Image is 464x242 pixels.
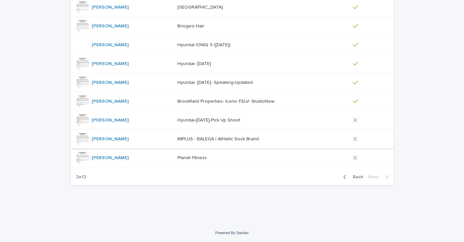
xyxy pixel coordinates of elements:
[177,154,208,161] p: Planet Fitness
[71,111,394,130] tr: [PERSON_NAME] Hyundai-[DATE]-Pick Up ShootHyundai-[DATE]-Pick Up Shoot
[177,116,242,123] p: Hyundai-[DATE]-Pick Up Shoot
[177,3,224,10] p: [GEOGRAPHIC_DATA]
[92,80,129,86] a: [PERSON_NAME]
[177,79,254,86] p: Hyundai- [DATE]- Speaking-Updated
[368,175,383,179] span: Next
[349,175,363,179] span: Back
[71,73,394,92] tr: [PERSON_NAME] Hyundai- [DATE]- Speaking-UpdatedHyundai- [DATE]- Speaking-Updated
[92,61,129,67] a: [PERSON_NAME]
[92,99,129,104] a: [PERSON_NAME]
[177,60,212,67] p: Hyundai- [DATE]
[215,231,249,235] a: Powered By Stacker
[177,97,276,104] p: Brookfield Properties- Iconic FSLV- StudioNow
[71,149,394,167] tr: [PERSON_NAME] Planet FitnessPlanet Fitness
[92,118,129,123] a: [PERSON_NAME]
[92,155,129,161] a: [PERSON_NAME]
[92,42,129,48] a: [PERSON_NAME]
[71,54,394,73] tr: [PERSON_NAME] Hyundai- [DATE]Hyundai- [DATE]
[71,36,394,54] tr: [PERSON_NAME] Hyundai IONIQ 9 ([DATE])Hyundai IONIQ 9 ([DATE])
[92,5,129,10] a: [PERSON_NAME]
[71,169,91,185] p: 2 of 2
[92,136,129,142] a: [PERSON_NAME]
[71,130,394,149] tr: [PERSON_NAME] IMPLUS - BALEGA | Athletic Sock BrandIMPLUS - BALEGA | Athletic Sock Brand
[338,174,366,180] button: Back
[71,92,394,111] tr: [PERSON_NAME] Brookfield Properties- Iconic FSLV- StudioNowBrookfield Properties- Iconic FSLV- St...
[177,22,206,29] p: Briogeo Hair
[177,41,232,48] p: Hyundai IONIQ 9 ([DATE])
[177,135,260,142] p: IMPLUS - BALEGA | Athletic Sock Brand
[71,17,394,36] tr: [PERSON_NAME] Briogeo HairBriogeo Hair
[92,23,129,29] a: [PERSON_NAME]
[366,174,394,180] button: Next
